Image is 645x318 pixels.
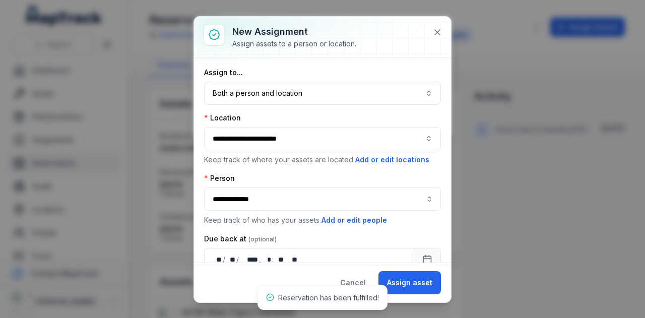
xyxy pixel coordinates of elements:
div: am/pm, [287,255,298,265]
div: , [259,255,262,265]
div: year, [240,255,259,265]
div: / [223,255,226,265]
button: Both a person and location [204,82,441,105]
label: Person [204,173,235,183]
input: assignment-add:person-label [204,187,441,211]
p: Keep track of who has your assets. [204,215,441,226]
div: Assign assets to a person or location. [232,39,356,49]
label: Due back at [204,234,277,244]
div: / [236,255,240,265]
button: Cancel [332,271,374,294]
div: hour, [262,255,272,265]
h3: New assignment [232,25,356,39]
div: : [272,255,275,265]
div: month, [226,255,236,265]
label: Location [204,113,241,123]
button: Add or edit locations [355,154,430,165]
p: Keep track of where your assets are located. [204,154,441,165]
div: minute, [275,255,285,265]
button: Calendar [414,248,441,271]
label: Assign to... [204,68,243,78]
button: Assign asset [378,271,441,294]
div: day, [213,255,223,265]
button: Add or edit people [321,215,388,226]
